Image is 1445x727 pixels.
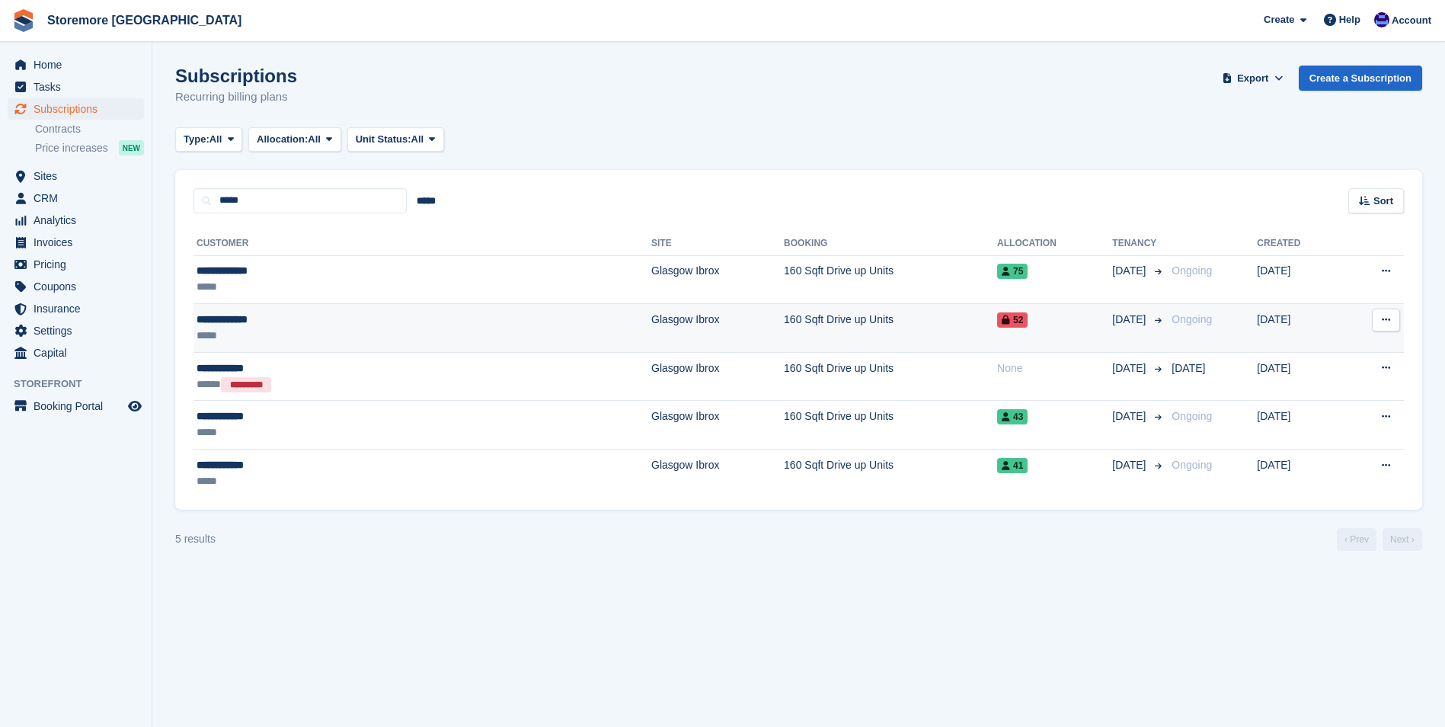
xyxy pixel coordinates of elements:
span: Tasks [34,76,125,98]
button: Type: All [175,127,242,152]
a: menu [8,210,144,231]
span: Capital [34,342,125,363]
a: Previous [1337,528,1376,551]
a: menu [8,342,144,363]
span: Booking Portal [34,396,125,417]
th: Tenancy [1112,232,1165,256]
a: menu [8,165,144,187]
a: menu [8,396,144,417]
a: menu [8,254,144,275]
span: Ongoing [1172,313,1212,325]
span: [DATE] [1112,263,1149,279]
span: 43 [997,409,1028,424]
span: Ongoing [1172,410,1212,422]
img: Angela [1374,12,1389,27]
a: menu [8,54,144,75]
span: All [308,132,321,147]
span: Ongoing [1172,264,1212,277]
td: [DATE] [1257,304,1341,353]
h1: Subscriptions [175,66,297,86]
td: [DATE] [1257,352,1341,401]
td: 160 Sqft Drive up Units [784,450,997,498]
a: menu [8,232,144,253]
span: Unit Status: [356,132,411,147]
span: Create [1264,12,1294,27]
span: Account [1392,13,1431,28]
span: 75 [997,264,1028,279]
a: menu [8,276,144,297]
a: Storemore [GEOGRAPHIC_DATA] [41,8,248,33]
a: menu [8,76,144,98]
td: [DATE] [1257,255,1341,304]
span: CRM [34,187,125,209]
span: [DATE] [1172,362,1205,374]
div: NEW [119,140,144,155]
th: Allocation [997,232,1112,256]
span: Home [34,54,125,75]
span: Storefront [14,376,152,392]
span: [DATE] [1112,408,1149,424]
th: Booking [784,232,997,256]
span: Sites [34,165,125,187]
span: Invoices [34,232,125,253]
th: Customer [193,232,651,256]
span: Coupons [34,276,125,297]
a: Preview store [126,397,144,415]
div: 5 results [175,531,216,547]
nav: Page [1334,528,1425,551]
span: All [411,132,424,147]
span: Insurance [34,298,125,319]
button: Allocation: All [248,127,341,152]
span: [DATE] [1112,457,1149,473]
td: 160 Sqft Drive up Units [784,255,997,304]
a: Next [1383,528,1422,551]
a: Create a Subscription [1299,66,1422,91]
th: Created [1257,232,1341,256]
span: Pricing [34,254,125,275]
span: Settings [34,320,125,341]
span: Allocation: [257,132,308,147]
span: Subscriptions [34,98,125,120]
button: Unit Status: All [347,127,444,152]
td: Glasgow Ibrox [651,304,784,353]
span: Export [1237,71,1268,86]
span: Ongoing [1172,459,1212,471]
td: Glasgow Ibrox [651,352,784,401]
p: Recurring billing plans [175,88,297,106]
button: Export [1220,66,1287,91]
a: Contracts [35,122,144,136]
td: 160 Sqft Drive up Units [784,401,997,450]
div: None [997,360,1112,376]
a: menu [8,298,144,319]
span: 52 [997,312,1028,328]
td: [DATE] [1257,450,1341,498]
td: Glasgow Ibrox [651,401,784,450]
span: All [209,132,222,147]
a: menu [8,187,144,209]
span: [DATE] [1112,360,1149,376]
td: 160 Sqft Drive up Units [784,352,997,401]
th: Site [651,232,784,256]
td: 160 Sqft Drive up Units [784,304,997,353]
span: Price increases [35,141,108,155]
span: Help [1339,12,1360,27]
span: Analytics [34,210,125,231]
td: Glasgow Ibrox [651,450,784,498]
img: stora-icon-8386f47178a22dfd0bd8f6a31ec36ba5ce8667c1dd55bd0f319d3a0aa187defe.svg [12,9,35,32]
td: [DATE] [1257,401,1341,450]
a: menu [8,320,144,341]
span: Type: [184,132,209,147]
td: Glasgow Ibrox [651,255,784,304]
a: menu [8,98,144,120]
span: 41 [997,458,1028,473]
span: Sort [1373,194,1393,209]
a: Price increases NEW [35,139,144,156]
span: [DATE] [1112,312,1149,328]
